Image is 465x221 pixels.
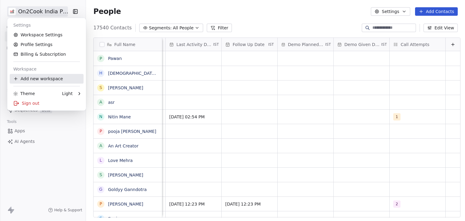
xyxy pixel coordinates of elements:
[10,20,84,30] div: Settings
[10,64,84,74] div: Workspace
[10,74,84,84] div: Add new workspace
[13,91,35,97] div: Theme
[10,98,84,108] div: Sign out
[10,40,84,49] a: Profile Settings
[10,49,84,59] a: Billing & Subscription
[10,30,84,40] a: Workspace Settings
[62,91,73,97] div: Light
